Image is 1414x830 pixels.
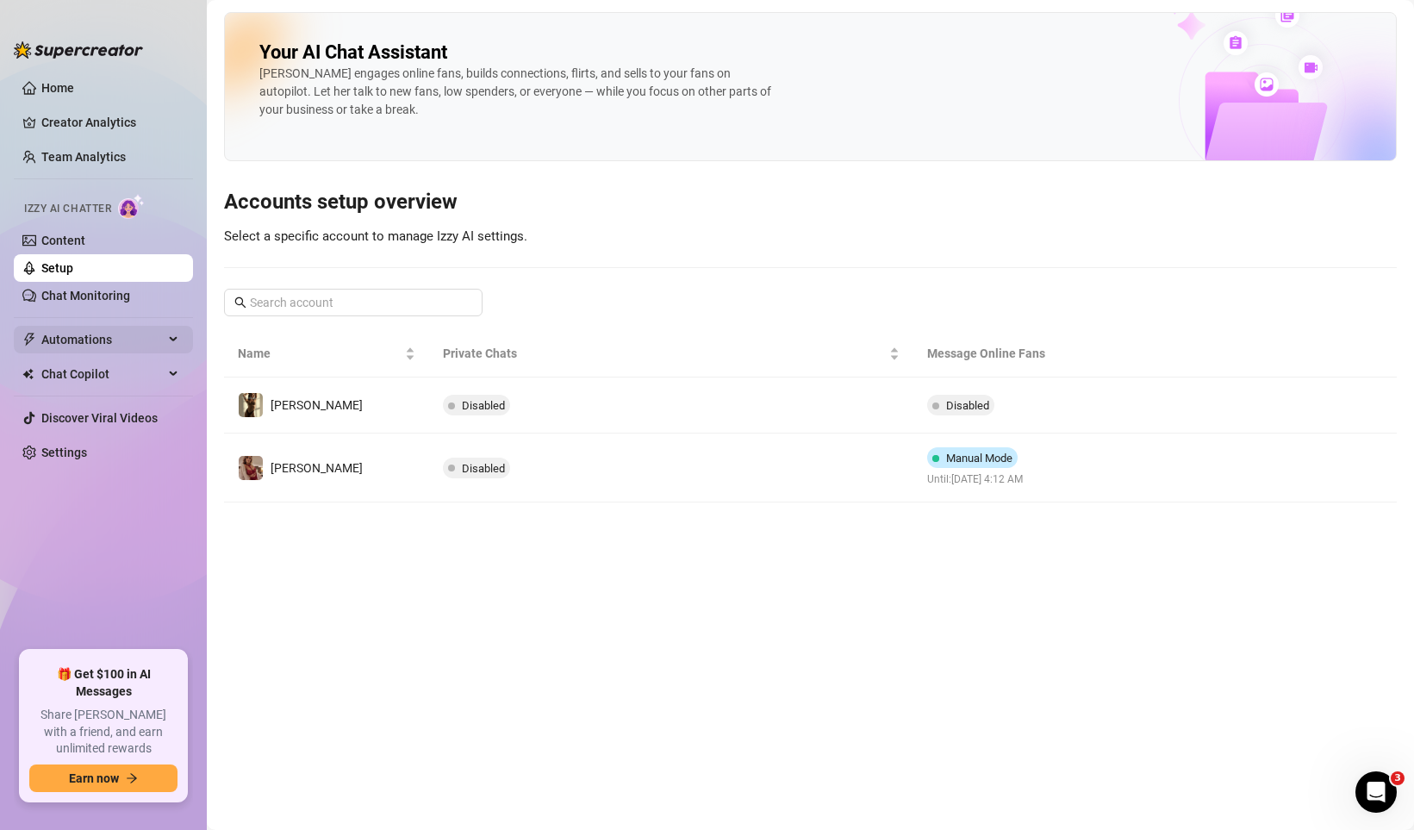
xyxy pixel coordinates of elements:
[29,666,178,700] span: 🎁 Get $100 in AI Messages
[22,333,36,346] span: thunderbolt
[1355,771,1397,813] iframe: Intercom live chat
[927,471,1025,488] span: Until: [DATE] 4:12 AM
[259,65,776,119] div: [PERSON_NAME] engages online fans, builds connections, flirts, and sells to your fans on autopilo...
[239,456,263,480] img: Ellie
[238,344,402,363] span: Name
[946,452,1012,465] span: Manual Mode
[24,201,111,217] span: Izzy AI Chatter
[224,330,429,378] th: Name
[259,41,447,65] h2: Your AI Chat Assistant
[271,461,363,475] span: [PERSON_NAME]
[41,81,74,95] a: Home
[913,330,1236,378] th: Message Online Fans
[41,411,158,425] a: Discover Viral Videos
[69,771,119,785] span: Earn now
[41,234,85,247] a: Content
[29,707,178,758] span: Share [PERSON_NAME] with a friend, and earn unlimited rewards
[462,399,505,412] span: Disabled
[946,399,989,412] span: Disabled
[41,289,130,303] a: Chat Monitoring
[22,368,34,380] img: Chat Copilot
[234,296,246,309] span: search
[224,189,1397,216] h3: Accounts setup overview
[126,772,138,784] span: arrow-right
[41,360,164,388] span: Chat Copilot
[224,228,527,244] span: Select a specific account to manage Izzy AI settings.
[41,109,179,136] a: Creator Analytics
[429,330,913,378] th: Private Chats
[29,764,178,792] button: Earn nowarrow-right
[1391,771,1405,785] span: 3
[14,41,143,59] img: logo-BBDzfeDw.svg
[250,293,458,312] input: Search account
[118,194,145,219] img: AI Chatter
[41,326,164,353] span: Automations
[271,398,363,412] span: [PERSON_NAME]
[41,446,87,459] a: Settings
[462,462,505,475] span: Disabled
[41,150,126,164] a: Team Analytics
[41,261,73,275] a: Setup
[443,344,885,363] span: Private Chats
[239,393,263,417] img: Ellie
